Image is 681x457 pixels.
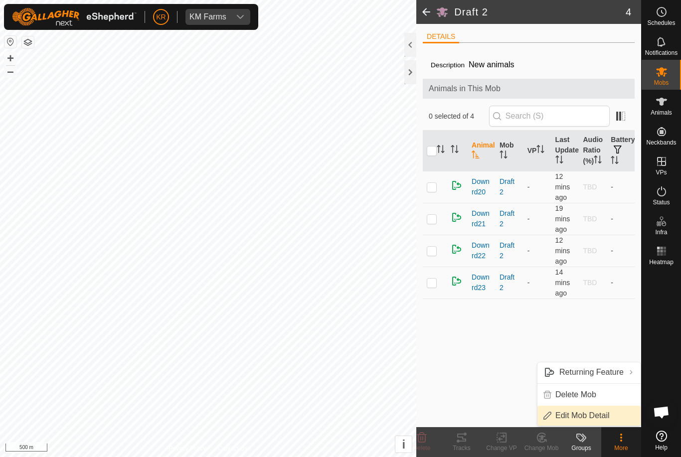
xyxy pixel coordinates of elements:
[472,152,480,160] p-sorticon: Activate to sort
[22,36,34,48] button: Map Layers
[655,229,667,235] span: Infra
[607,235,635,267] td: -
[521,444,561,453] div: Change Mob
[527,279,530,287] app-display-virtual-paddock-transition: -
[537,385,641,405] li: Delete Mob
[646,140,676,146] span: Neckbands
[527,215,530,223] app-display-virtual-paddock-transition: -
[402,438,405,451] span: i
[579,131,607,171] th: Audio Ratio (%)
[431,61,465,69] label: Description
[559,366,624,378] span: Returning Feature
[230,9,250,25] div: dropdown trigger
[451,243,463,255] img: returning on
[583,247,597,255] span: TBD
[654,80,669,86] span: Mobs
[500,240,519,261] div: Draft 2
[500,176,519,197] div: Draft 2
[500,152,508,160] p-sorticon: Activate to sort
[468,131,496,171] th: Animal
[555,204,570,233] span: 27 Aug 2025 at 11:49 am
[611,157,619,165] p-sorticon: Activate to sort
[583,215,597,223] span: TBD
[218,444,247,453] a: Contact Us
[442,444,482,453] div: Tracks
[555,268,570,297] span: 27 Aug 2025 at 11:54 am
[536,147,544,154] p-sorticon: Activate to sort
[651,110,672,116] span: Animals
[465,56,518,73] span: New animals
[583,279,597,287] span: TBD
[607,267,635,299] td: -
[189,13,226,21] div: KM Farms
[156,12,166,22] span: KR
[583,183,597,191] span: TBD
[185,9,230,25] span: KM Farms
[527,247,530,255] app-display-virtual-paddock-transition: -
[555,410,610,422] span: Edit Mob Detail
[472,208,492,229] span: Downrd21
[472,176,492,197] span: Downrd20
[12,8,137,26] img: Gallagher Logo
[413,445,431,452] span: Delete
[645,50,678,56] span: Notifications
[655,445,668,451] span: Help
[4,65,16,77] button: –
[500,272,519,293] div: Draft 2
[472,272,492,293] span: Downrd23
[451,275,463,287] img: returning on
[423,31,459,43] li: DETAILS
[656,169,667,175] span: VPs
[429,111,489,122] span: 0 selected of 4
[551,131,579,171] th: Last Updated
[169,444,206,453] a: Privacy Policy
[482,444,521,453] div: Change VP
[647,20,675,26] span: Schedules
[537,362,641,382] li: Returning Feature
[647,397,677,427] a: Open chat
[561,444,601,453] div: Groups
[601,444,641,453] div: More
[472,240,492,261] span: Downrd22
[537,406,641,426] li: Edit Mob Detail
[607,203,635,235] td: -
[500,208,519,229] div: Draft 2
[395,436,412,453] button: i
[649,259,674,265] span: Heatmap
[555,157,563,165] p-sorticon: Activate to sort
[496,131,523,171] th: Mob
[626,4,631,19] span: 4
[555,236,570,265] span: 27 Aug 2025 at 11:56 am
[555,389,596,401] span: Delete Mob
[555,172,570,201] span: 27 Aug 2025 at 11:56 am
[489,106,610,127] input: Search (S)
[451,211,463,223] img: returning on
[523,131,551,171] th: VP
[454,6,626,18] h2: Draft 2
[642,427,681,455] a: Help
[4,52,16,64] button: +
[527,183,530,191] app-display-virtual-paddock-transition: -
[451,147,459,154] p-sorticon: Activate to sort
[653,199,670,205] span: Status
[607,171,635,203] td: -
[429,83,629,95] span: Animals in This Mob
[594,157,602,165] p-sorticon: Activate to sort
[451,179,463,191] img: returning on
[437,147,445,154] p-sorticon: Activate to sort
[607,131,635,171] th: Battery
[4,36,16,48] button: Reset Map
